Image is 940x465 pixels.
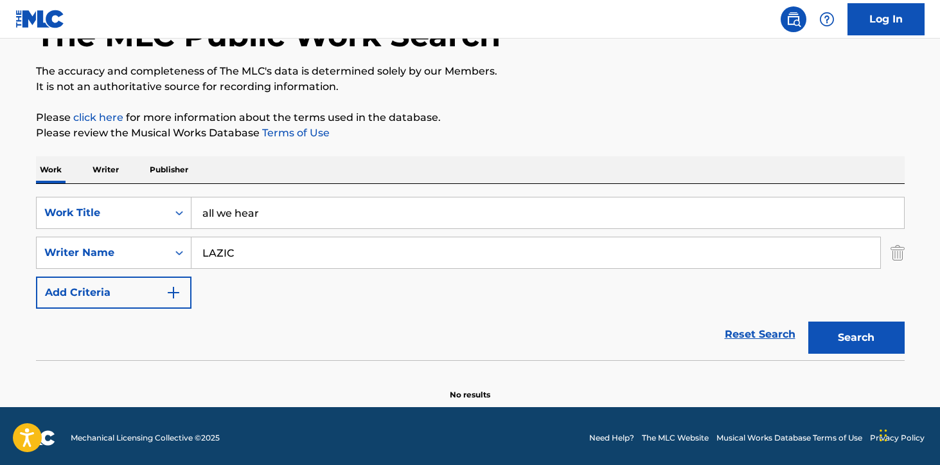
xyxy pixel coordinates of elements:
div: Help [814,6,840,32]
button: Add Criteria [36,277,191,309]
a: Log In [847,3,925,35]
a: Terms of Use [260,127,330,139]
a: click here [73,111,123,123]
a: The MLC Website [642,432,709,444]
a: Musical Works Database Terms of Use [716,432,862,444]
a: Public Search [781,6,806,32]
div: Drag [880,416,887,455]
a: Reset Search [718,320,802,349]
p: It is not an authoritative source for recording information. [36,79,905,95]
span: Mechanical Licensing Collective © 2025 [71,432,220,444]
img: 9d2ae6d4665cec9f34b9.svg [166,285,181,300]
p: Please review the Musical Works Database [36,125,905,141]
img: Delete Criterion [891,237,905,269]
img: help [819,12,835,27]
button: Search [808,322,905,354]
p: Please for more information about the terms used in the database. [36,110,905,125]
a: Privacy Policy [870,432,925,444]
p: Work [36,156,66,183]
iframe: Chat Widget [876,403,940,465]
p: No results [450,374,490,401]
img: MLC Logo [15,10,65,28]
img: search [786,12,801,27]
a: Need Help? [589,432,634,444]
div: Writer Name [44,245,160,260]
form: Search Form [36,197,905,360]
p: Publisher [146,156,192,183]
p: Writer [89,156,123,183]
div: Work Title [44,205,160,221]
p: The accuracy and completeness of The MLC's data is determined solely by our Members. [36,64,905,79]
